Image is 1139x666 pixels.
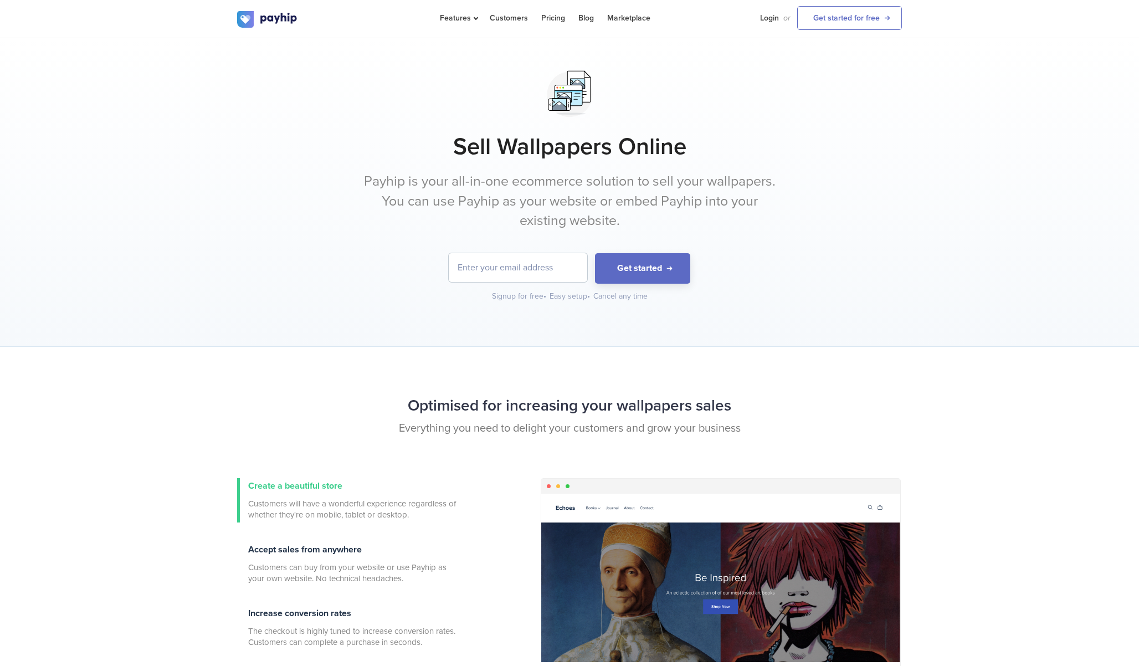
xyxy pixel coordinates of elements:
div: Easy setup [550,291,591,302]
span: • [543,291,546,301]
span: Increase conversion rates [248,608,351,619]
span: Create a beautiful store [248,480,342,491]
input: Enter your email address [449,253,587,282]
div: Signup for free [492,291,547,302]
span: • [587,291,590,301]
button: Get started [595,253,690,284]
a: Accept sales from anywhere Customers can buy from your website or use Payhip as your own website.... [237,542,459,586]
p: Payhip is your all-in-one ecommerce solution to sell your wallpapers. You can use Payhip as your ... [362,172,777,231]
span: Accept sales from anywhere [248,544,362,555]
span: Features [440,13,476,23]
div: Cancel any time [593,291,648,302]
a: Get started for free [797,6,902,30]
img: logo.svg [237,11,298,28]
img: svg+xml;utf8,%3Csvg%20viewBox%3D%220%200%20100%20100%22%20xmlns%3D%22http%3A%2F%2Fwww.w3.org%2F20... [542,66,598,122]
h1: Sell Wallpapers Online [237,133,902,161]
span: Customers will have a wonderful experience regardless of whether they're on mobile, tablet or des... [248,498,459,520]
h2: Optimised for increasing your wallpapers sales [237,391,902,421]
span: Customers can buy from your website or use Payhip as your own website. No technical headaches. [248,562,459,584]
span: The checkout is highly tuned to increase conversion rates. Customers can complete a purchase in s... [248,626,459,648]
a: Create a beautiful store Customers will have a wonderful experience regardless of whether they're... [237,478,459,522]
p: Everything you need to delight your customers and grow your business [237,421,902,437]
a: Increase conversion rates The checkout is highly tuned to increase conversion rates. Customers ca... [237,606,459,650]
